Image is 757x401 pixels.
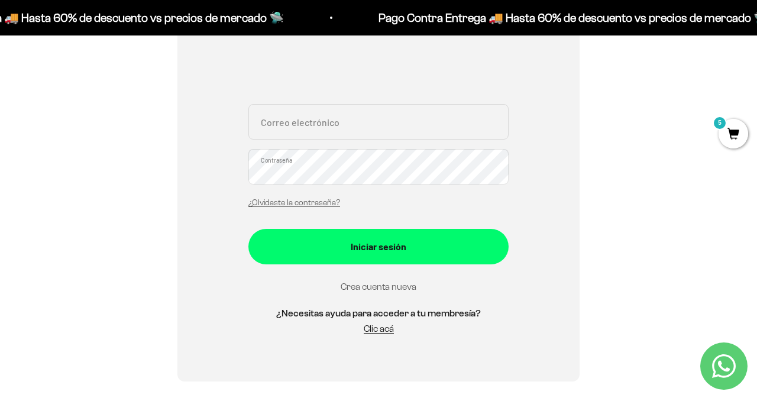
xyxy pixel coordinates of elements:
[248,198,340,207] a: ¿Olvidaste la contraseña?
[248,229,509,264] button: Iniciar sesión
[341,282,416,292] a: Crea cuenta nueva
[364,324,394,334] a: Clic acá
[248,306,509,321] h5: ¿Necesitas ayuda para acceder a tu membresía?
[248,20,509,90] iframe: Social Login Buttons
[272,239,485,254] div: Iniciar sesión
[713,116,727,130] mark: 5
[719,128,748,141] a: 5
